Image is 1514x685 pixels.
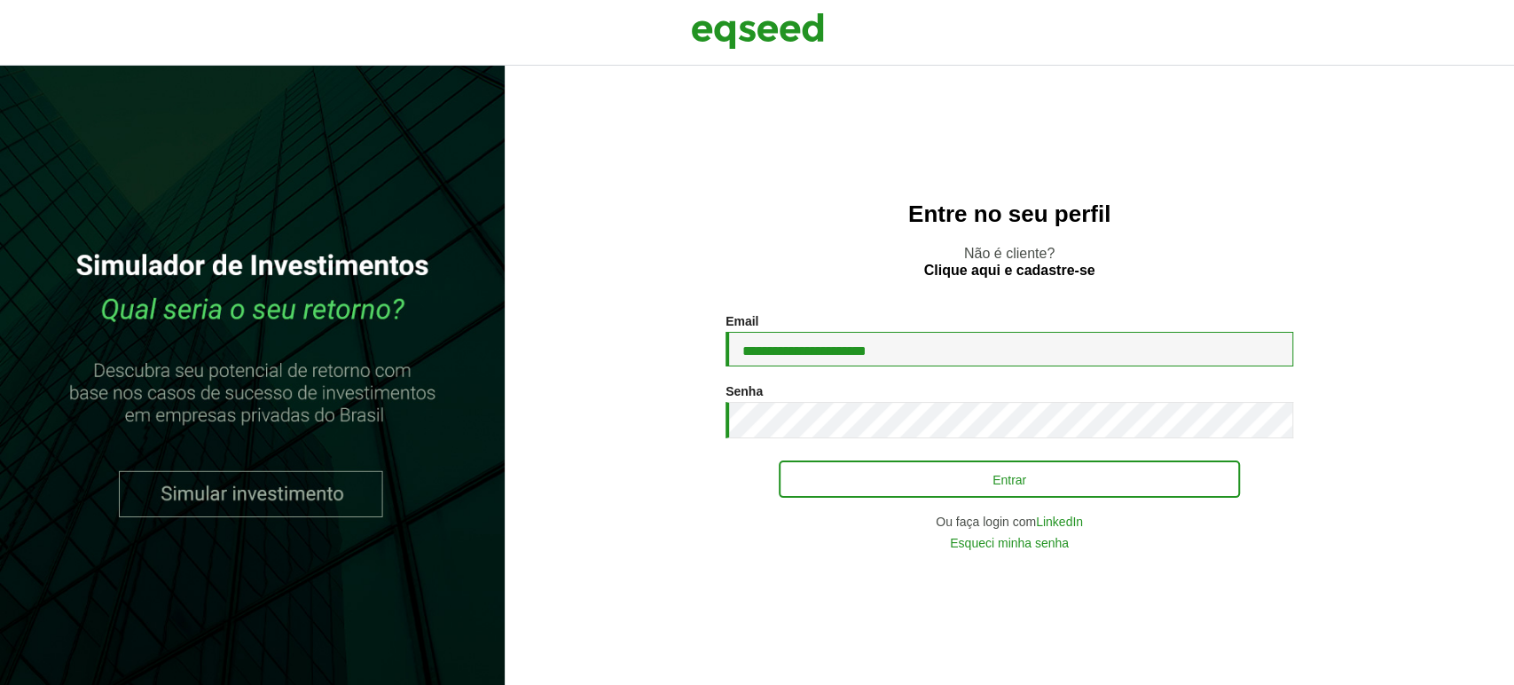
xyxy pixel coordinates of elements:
label: Email [726,315,758,327]
a: Esqueci minha senha [950,537,1069,549]
a: LinkedIn [1036,516,1083,528]
button: Entrar [779,461,1240,498]
div: Ou faça login com [726,516,1293,528]
h2: Entre no seu perfil [540,201,1479,227]
img: EqSeed Logo [691,9,824,53]
a: Clique aqui e cadastre-se [924,264,1095,278]
p: Não é cliente? [540,245,1479,279]
label: Senha [726,385,763,398]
